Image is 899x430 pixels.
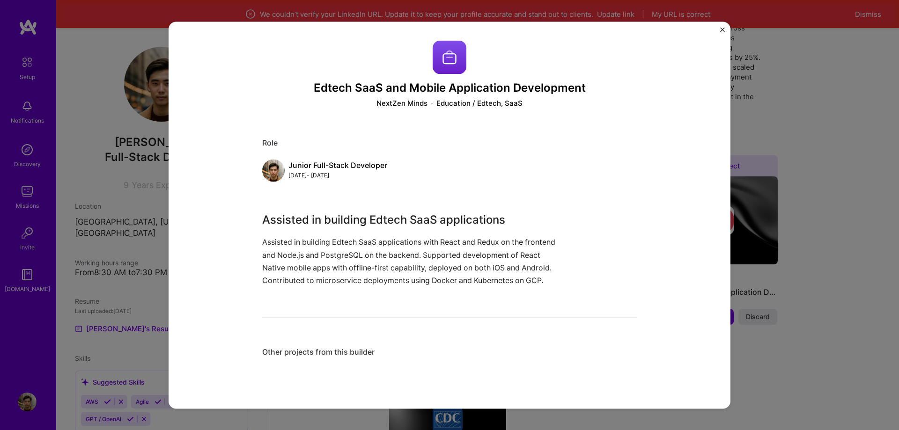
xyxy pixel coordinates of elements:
[262,236,567,287] p: Assisted in building Edtech SaaS applications with React and Redux on the frontend and Node.js an...
[288,161,387,171] div: Junior Full-Stack Developer
[433,40,466,74] img: Company logo
[262,81,637,95] h3: Edtech SaaS and Mobile Application Development
[262,212,567,229] h3: Assisted in building Edtech SaaS applications
[262,348,637,357] div: Other projects from this builder
[431,99,433,109] img: Dot
[288,171,387,181] div: [DATE] - [DATE]
[720,27,725,37] button: Close
[376,99,427,109] div: NextZen Minds
[436,99,523,109] div: Education / Edtech, SaaS
[262,138,637,148] div: Role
